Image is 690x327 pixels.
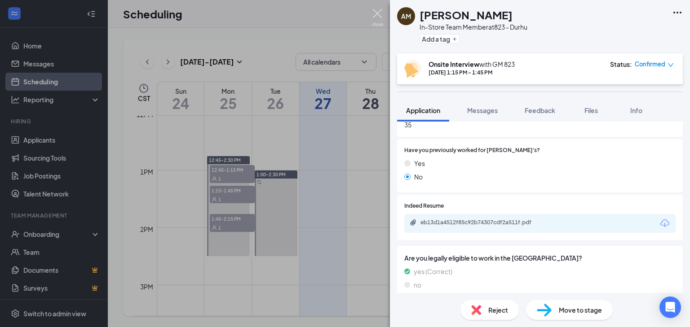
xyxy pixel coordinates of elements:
div: Status : [610,60,632,69]
span: Info [630,106,642,114]
b: Onsite Interview [429,60,479,68]
div: with GM 823 [429,60,515,69]
span: Feedback [525,106,555,114]
div: In-Store Team Member at 823 - Durhu [420,22,527,31]
span: Yes [414,158,425,168]
span: No [414,172,423,182]
span: Application [406,106,440,114]
span: Files [584,106,598,114]
div: [DATE] 1:15 PM - 1:45 PM [429,69,515,76]
div: AM [401,12,411,21]
span: Confirmed [635,60,665,69]
div: eb13d1a4512f85c92b74307cdf2a511f.pdf [420,219,546,226]
span: Move to stage [559,305,602,315]
span: Indeed Resume [404,202,444,210]
svg: Ellipses [672,7,683,18]
a: Paperclipeb13d1a4512f85c92b74307cdf2a511f.pdf [410,219,555,227]
span: Are you legally eligible to work in the [GEOGRAPHIC_DATA]? [404,253,676,263]
span: 35 [404,120,676,130]
div: Open Intercom Messenger [659,296,681,318]
span: down [668,62,674,68]
span: no [414,280,421,290]
span: Reject [488,305,508,315]
svg: Paperclip [410,219,417,226]
svg: Plus [452,36,457,42]
span: Messages [467,106,498,114]
span: yes (Correct) [414,266,452,276]
svg: Download [659,218,670,229]
span: Have you previously worked for [PERSON_NAME]'s? [404,146,540,155]
button: PlusAdd a tag [420,34,460,44]
h1: [PERSON_NAME] [420,7,513,22]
